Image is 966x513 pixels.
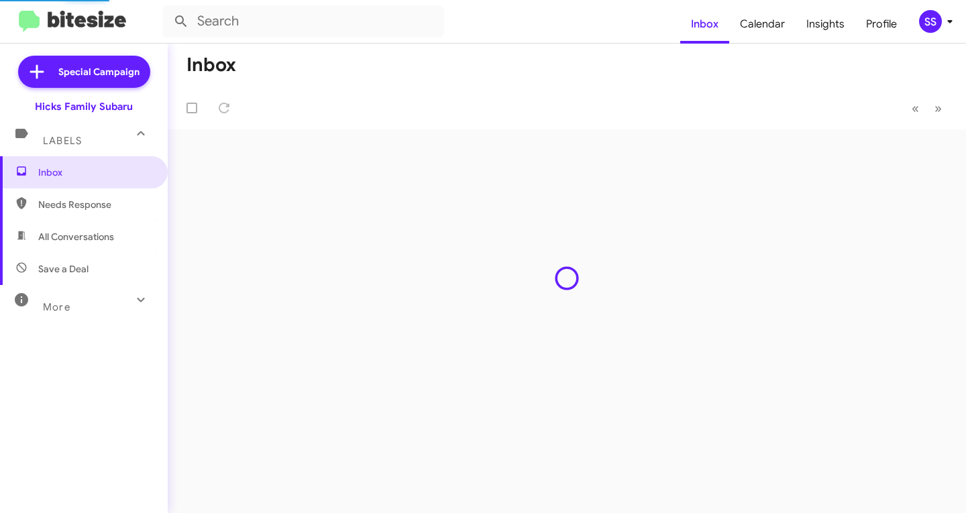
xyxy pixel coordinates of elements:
span: Needs Response [38,198,152,211]
span: Inbox [38,166,152,179]
span: Special Campaign [58,65,140,78]
span: « [912,100,919,117]
button: Next [926,95,950,122]
span: » [934,100,942,117]
a: Calendar [729,5,796,44]
div: SS [919,10,942,33]
nav: Page navigation example [904,95,950,122]
button: Previous [904,95,927,122]
input: Search [162,5,444,38]
div: Hicks Family Subaru [35,100,133,113]
a: Profile [855,5,908,44]
button: SS [908,10,951,33]
h1: Inbox [186,54,236,76]
span: Labels [43,135,82,147]
span: More [43,301,70,313]
a: Inbox [680,5,729,44]
a: Insights [796,5,855,44]
a: Special Campaign [18,56,150,88]
span: All Conversations [38,230,114,243]
span: Save a Deal [38,262,89,276]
